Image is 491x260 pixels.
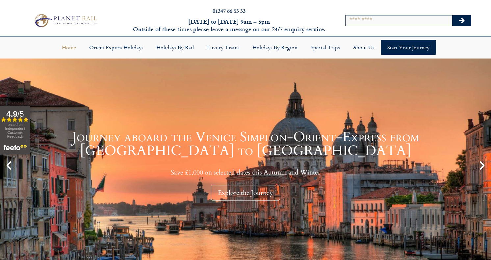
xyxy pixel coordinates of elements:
[150,40,200,55] a: Holidays by Rail
[83,40,150,55] a: Orient Express Holidays
[246,40,304,55] a: Holidays by Region
[16,168,475,177] p: Save £1,000 on selected dates this Autumn and Winter
[381,40,436,55] a: Start your Journey
[213,7,245,14] a: 01347 66 53 33
[346,40,381,55] a: About Us
[133,18,326,33] h6: [DATE] to [DATE] 9am – 5pm Outside of these times please leave a message on our 24/7 enquiry serv...
[200,40,246,55] a: Luxury Trains
[477,160,488,171] div: Next slide
[304,40,346,55] a: Special Trips
[16,130,475,158] h1: Journey aboard the Venice Simplon-Orient-Express from [GEOGRAPHIC_DATA] to [GEOGRAPHIC_DATA]
[3,160,14,171] div: Previous slide
[211,185,280,201] div: Explore the Journey
[32,12,99,29] img: Planet Rail Train Holidays Logo
[55,40,83,55] a: Home
[452,15,471,26] button: Search
[3,40,488,55] nav: Menu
